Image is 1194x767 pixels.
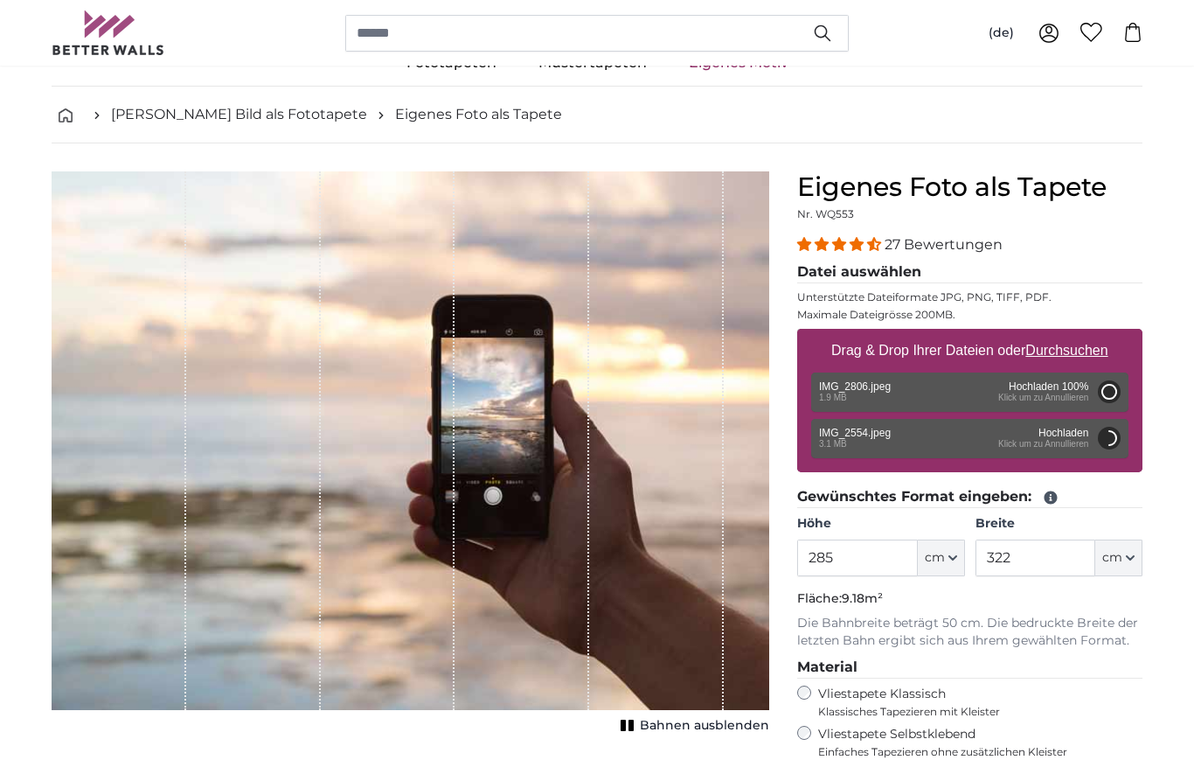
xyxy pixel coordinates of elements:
legend: Material [797,657,1142,679]
label: Vliestapete Klassisch [818,686,1128,719]
u: Durchsuchen [1026,343,1108,358]
span: cm [925,549,945,567]
span: 9.18m² [842,590,883,606]
legend: Datei auswählen [797,261,1142,283]
button: (de) [975,17,1028,49]
p: Die Bahnbreite beträgt 50 cm. Die bedruckte Breite der letzten Bahn ergibt sich aus Ihrem gewählt... [797,615,1142,650]
span: Bahnen ausblenden [640,717,769,735]
button: cm [918,540,965,576]
span: Klassisches Tapezieren mit Kleister [818,705,1128,719]
p: Unterstützte Dateiformate JPG, PNG, TIFF, PDF. [797,290,1142,304]
h1: Eigenes Foto als Tapete [797,171,1142,203]
label: Drag & Drop Ihrer Dateien oder [824,333,1115,368]
div: 1 of 1 [52,171,769,738]
nav: breadcrumbs [52,87,1142,143]
button: Bahnen ausblenden [615,714,769,738]
p: Fläche: [797,590,1142,608]
span: 4.41 stars [797,236,885,253]
label: Höhe [797,515,964,533]
span: Einfaches Tapezieren ohne zusätzlichen Kleister [818,745,1142,759]
span: cm [1102,549,1122,567]
span: 27 Bewertungen [885,236,1003,253]
button: cm [1095,540,1142,576]
label: Vliestapete Selbstklebend [818,726,1142,759]
label: Breite [975,515,1142,533]
a: [PERSON_NAME] Bild als Fototapete [111,104,367,125]
img: Betterwalls [52,10,165,55]
a: Eigenes Foto als Tapete [395,104,562,125]
legend: Gewünschtes Format eingeben: [797,486,1142,508]
p: Maximale Dateigrösse 200MB. [797,308,1142,322]
span: Nr. WQ553 [797,207,854,220]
